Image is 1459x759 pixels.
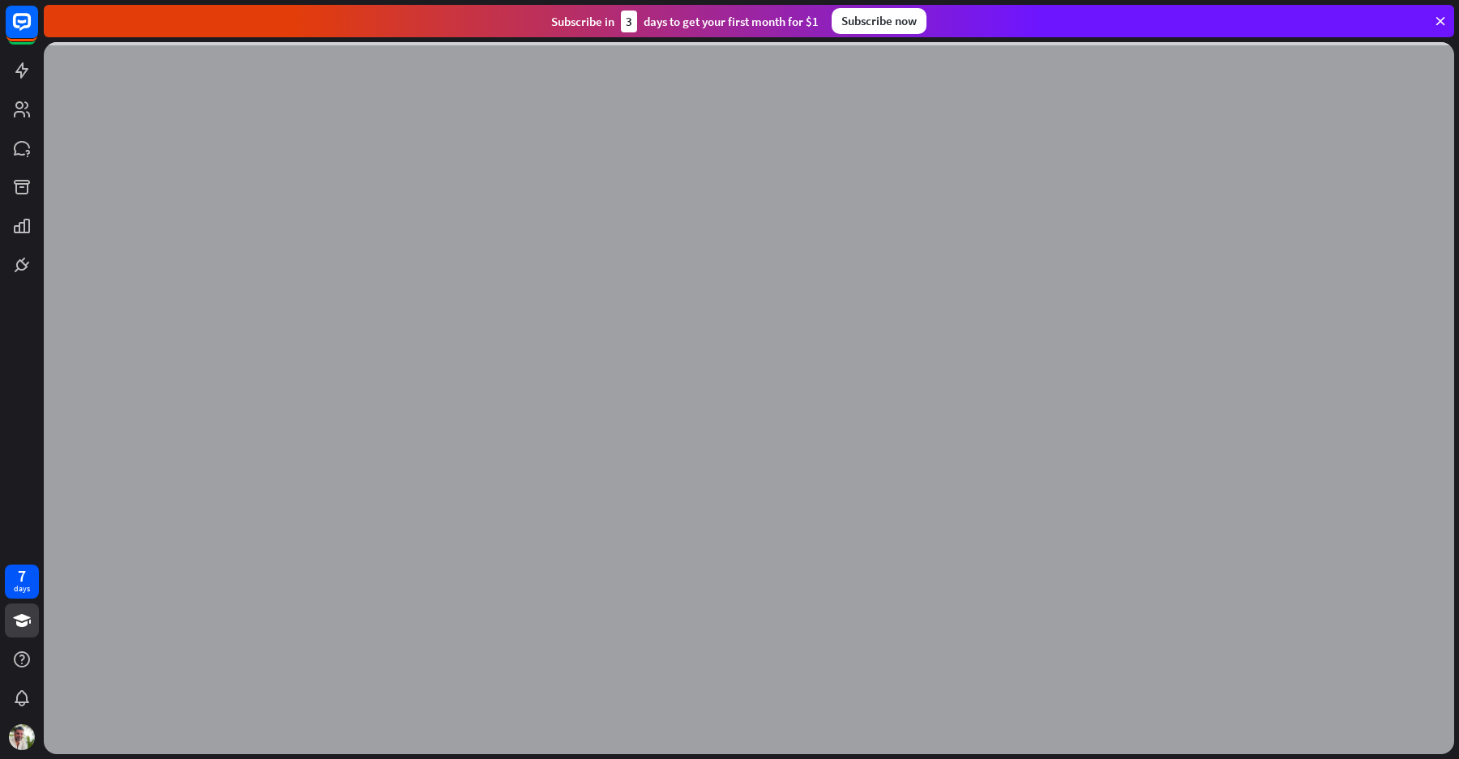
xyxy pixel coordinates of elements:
[18,569,26,583] div: 7
[832,8,926,34] div: Subscribe now
[621,11,637,32] div: 3
[14,583,30,595] div: days
[551,11,819,32] div: Subscribe in days to get your first month for $1
[5,565,39,599] a: 7 days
